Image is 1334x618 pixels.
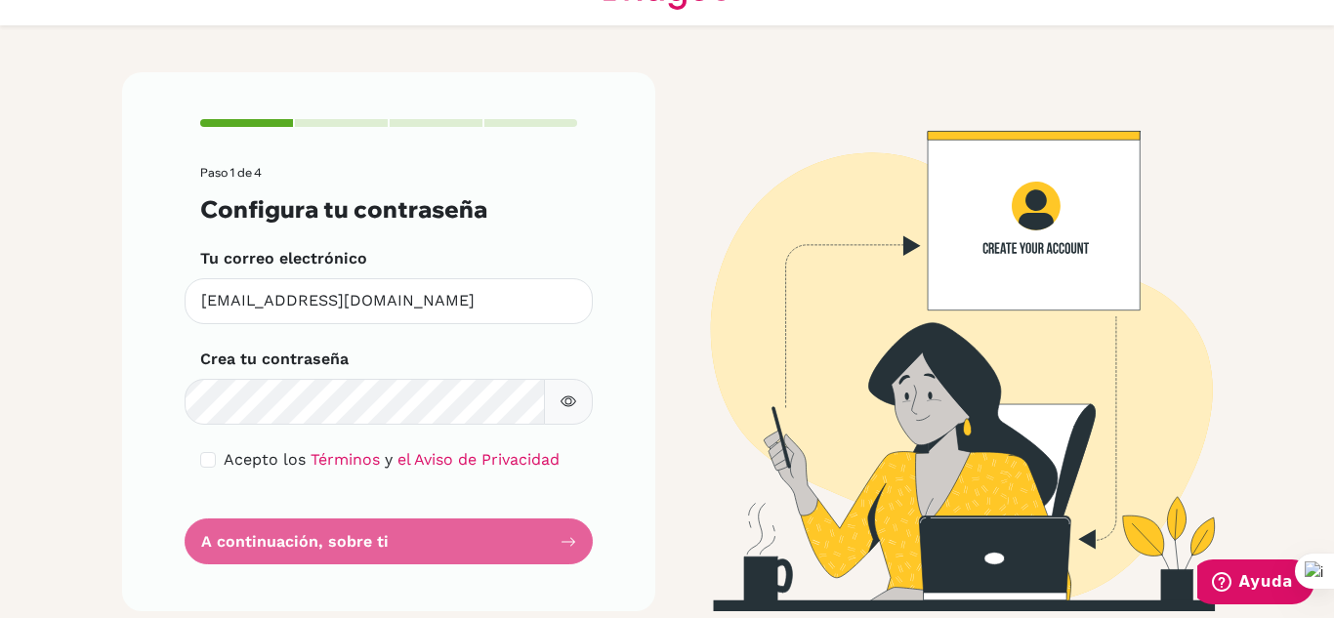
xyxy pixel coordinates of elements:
iframe: Abre un widget desde donde se puede obtener más información. [1197,559,1314,608]
input: Introduce tu email* [185,278,593,324]
font: y [385,450,393,469]
font: Acepto los [224,450,306,469]
a: Términos [311,450,380,469]
a: el Aviso de Privacidad [397,450,560,469]
font: Configura tu contraseña [200,194,487,224]
font: Tu correo electrónico [200,249,367,268]
font: Paso 1 de 4 [200,165,262,180]
font: Crea tu contraseña [200,350,349,368]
